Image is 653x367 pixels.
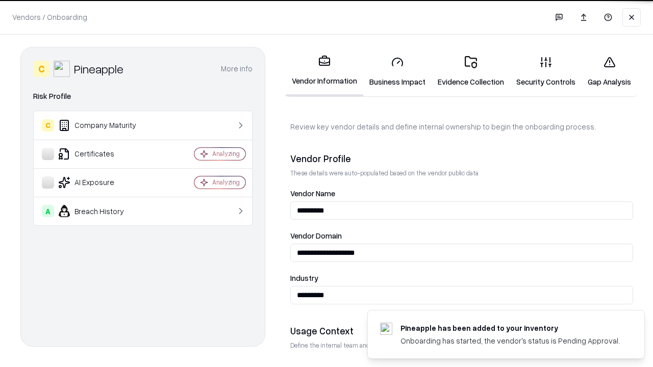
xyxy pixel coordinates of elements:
label: Industry [290,274,633,282]
div: Breach History [42,205,164,217]
div: C [42,119,54,132]
div: Analyzing [212,149,240,158]
p: Vendors / Onboarding [12,12,87,22]
a: Evidence Collection [432,48,510,95]
div: Certificates [42,148,164,160]
div: AI Exposure [42,176,164,189]
div: Risk Profile [33,90,253,102]
div: Pineapple has been added to your inventory [400,323,620,333]
div: Pineapple [74,61,123,77]
p: These details were auto-populated based on the vendor public data [290,169,633,177]
label: Vendor Name [290,190,633,197]
div: Company Maturity [42,119,164,132]
a: Vendor Information [286,47,363,96]
label: Vendor Domain [290,232,633,240]
div: Analyzing [212,178,240,187]
button: More info [221,60,253,78]
p: Review key vendor details and define internal ownership to begin the onboarding process. [290,121,633,132]
p: Define the internal team and reason for using this vendor. This helps assess business relevance a... [290,341,633,350]
a: Business Impact [363,48,432,95]
a: Security Controls [510,48,582,95]
img: Pineapple [54,61,70,77]
div: Usage Context [290,325,633,337]
img: pineappleenergy.com [380,323,392,335]
div: Onboarding has started, the vendor's status is Pending Approval. [400,335,620,346]
a: Gap Analysis [582,48,637,95]
div: C [33,61,49,77]
div: A [42,205,54,217]
div: Vendor Profile [290,152,633,165]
